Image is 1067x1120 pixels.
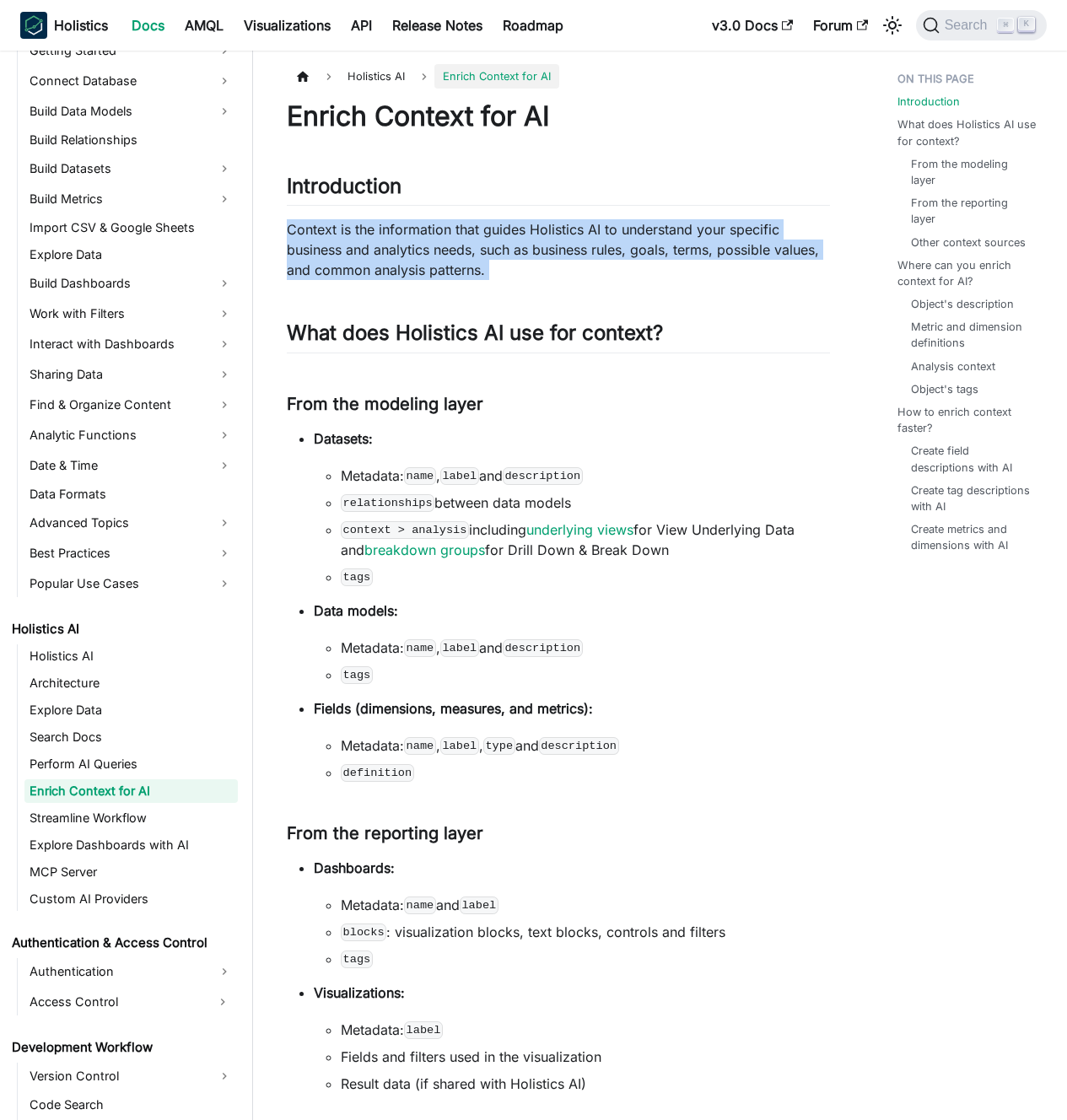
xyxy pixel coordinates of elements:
[24,216,238,240] a: Import CSV & Google Sheets
[20,12,47,39] img: Holistics
[404,467,436,484] code: name
[911,234,1026,250] a: Other context sources
[341,923,386,940] code: blocks
[539,737,619,754] code: description
[24,98,238,125] a: Build Data Models
[24,698,238,722] a: Explore Data
[24,806,238,830] a: Streamline Workflow
[897,116,1040,148] a: What does Holistics AI use for context?
[341,1047,830,1067] li: Fields and filters used in the visualization
[341,950,373,967] code: tags
[341,520,830,560] li: including for View Underlying Data and for Drill Down & Break Down
[911,482,1033,514] a: Create tag descriptions with AI
[7,1036,238,1059] a: Development Workflow
[24,422,238,449] a: Analytic Functions
[341,922,830,942] li: : visualization blocks, text blocks, controls and filters
[341,494,434,511] code: relationships
[364,541,485,558] a: breakdown groups
[24,361,238,388] a: Sharing Data
[7,931,238,955] a: Authentication & Access Control
[911,195,1033,227] a: From the reporting layer
[24,391,238,418] a: Find & Organize Content
[24,671,238,695] a: Architecture
[404,1021,443,1038] code: label
[54,15,108,35] b: Holistics
[24,67,238,94] a: Connect Database
[287,64,319,89] a: Home page
[7,617,238,641] a: Holistics AI
[341,12,382,39] a: API
[460,897,498,913] code: label
[803,12,878,39] a: Forum
[24,128,238,152] a: Build Relationships
[287,394,830,415] h3: From the modeling layer
[24,779,238,803] a: Enrich Context for AI
[314,984,405,1001] strong: Visualizations:
[24,988,207,1015] a: Access Control
[24,270,238,297] a: Build Dashboards
[24,833,238,857] a: Explore Dashboards with AI
[404,737,436,754] code: name
[503,639,583,656] code: description
[341,1020,830,1040] li: Metadata:
[1018,17,1035,32] kbd: K
[341,493,830,513] li: between data models
[24,725,238,749] a: Search Docs
[440,737,479,754] code: label
[341,666,373,683] code: tags
[382,12,493,39] a: Release Notes
[702,12,803,39] a: v3.0 Docs
[24,752,238,776] a: Perform AI Queries
[404,639,436,656] code: name
[440,639,479,656] code: label
[24,958,238,985] a: Authentication
[897,404,1040,436] a: How to enrich context faster?
[997,18,1014,33] kbd: ⌘
[287,823,830,844] h3: From the reporting layer
[341,568,373,585] code: tags
[24,482,238,506] a: Data Formats
[911,358,995,374] a: Analysis context
[911,296,1014,312] a: Object's description
[341,764,414,781] code: definition
[341,521,469,538] code: context > analysis
[940,18,998,33] span: Search
[314,602,398,619] strong: Data models:
[440,467,479,484] code: label
[503,467,583,484] code: description
[24,452,238,479] a: Date & Time
[24,509,238,536] a: Advanced Topics
[897,94,960,110] a: Introduction
[911,319,1033,351] a: Metric and dimension definitions
[287,174,830,206] h2: Introduction
[20,12,108,39] a: HolisticsHolistics
[24,1063,238,1090] a: Version Control
[341,735,830,756] li: Metadata: , , and
[24,186,238,213] a: Build Metrics
[314,430,373,447] strong: Datasets:
[24,540,238,567] a: Best Practices
[434,64,559,89] span: Enrich Context for AI
[879,12,906,39] button: Switch between dark and light mode (currently light mode)
[24,37,238,64] a: Getting Started
[341,895,830,915] li: Metadata: and
[24,860,238,884] a: MCP Server
[911,521,1033,553] a: Create metrics and dimensions with AI
[911,156,1033,188] a: From the modeling layer
[916,10,1047,40] button: Search (Command+K)
[493,12,574,39] a: Roadmap
[287,320,830,353] h2: What does Holistics AI use for context?
[24,887,238,911] a: Custom AI Providers
[207,988,238,1015] button: Expand sidebar category 'Access Control'
[234,12,341,39] a: Visualizations
[24,331,238,358] a: Interact with Dashboards
[24,1093,238,1117] a: Code Search
[287,64,830,89] nav: Breadcrumbs
[287,219,830,280] p: Context is the information that guides Holistics AI to understand your specific business and anal...
[404,897,436,913] code: name
[24,155,238,182] a: Build Datasets
[24,570,238,597] a: Popular Use Cases
[341,638,830,658] li: Metadata: , and
[339,64,413,89] span: Holistics AI
[121,12,175,39] a: Docs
